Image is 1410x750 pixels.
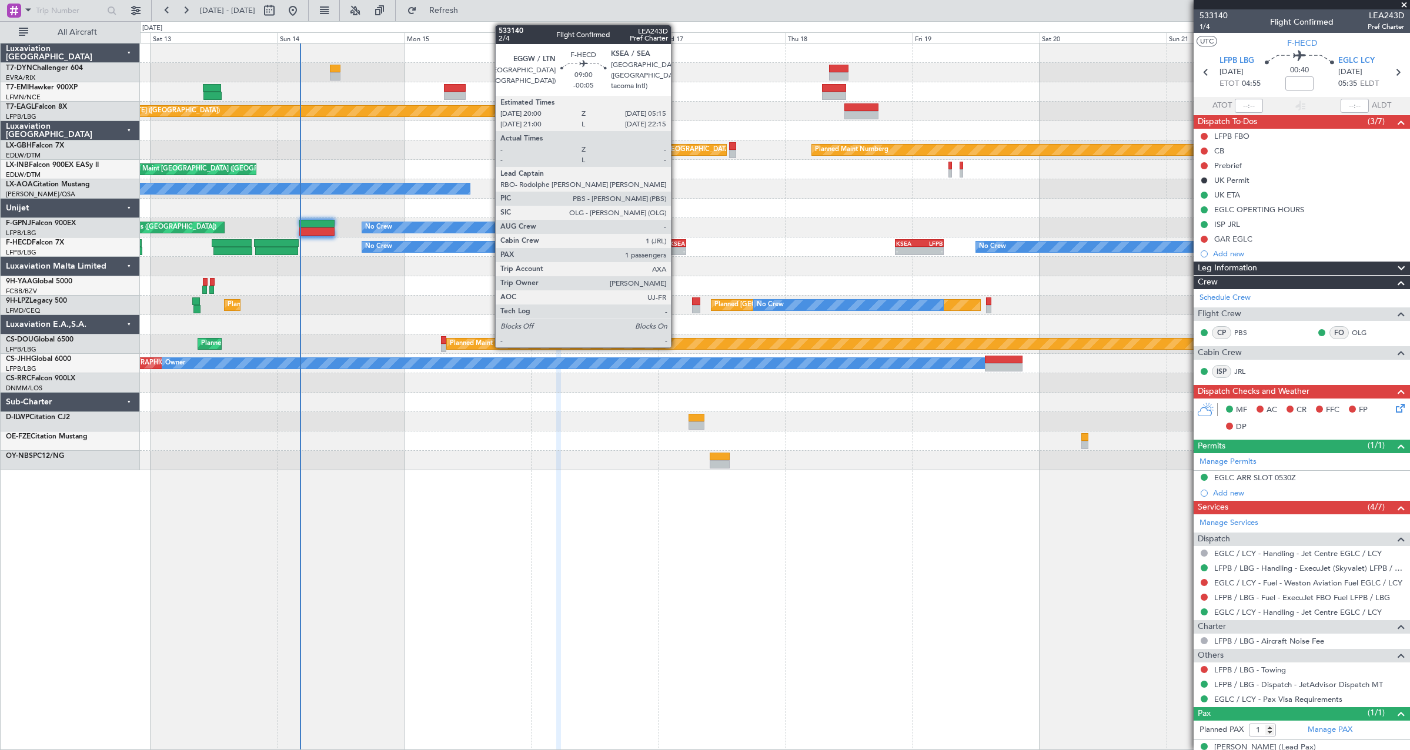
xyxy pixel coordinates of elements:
a: EGLC / LCY - Pax Visa Requirements [1214,694,1342,704]
span: Cabin Crew [1198,346,1242,360]
div: LFPB [919,240,942,247]
div: No Crew [365,219,392,236]
span: Others [1198,649,1224,662]
span: All Aircraft [31,28,124,36]
a: F-HECDFalcon 7X [6,239,64,246]
a: LFPB/LBG [6,345,36,354]
div: Planned Maint [GEOGRAPHIC_DATA] ([GEOGRAPHIC_DATA]) [619,141,804,159]
span: (3/7) [1368,115,1385,128]
span: [DATE] [1338,66,1362,78]
span: AC [1267,404,1277,416]
div: EGLC ARR SLOT 0530Z [1214,473,1296,483]
a: OE-FZECitation Mustang [6,433,88,440]
div: Tue 16 [532,32,659,43]
div: Planned Maint [GEOGRAPHIC_DATA] ([GEOGRAPHIC_DATA]) [116,160,302,178]
a: PBS [1234,327,1261,338]
span: LEA243D [1368,9,1404,22]
div: LFPB FBO [1214,131,1249,141]
a: T7-EAGLFalcon 8X [6,103,67,111]
span: D-ILWP [6,414,29,421]
div: AOG Maint Paris ([GEOGRAPHIC_DATA]) [93,219,216,236]
a: LFMD/CEQ [6,306,40,315]
button: All Aircraft [13,23,128,42]
a: EDLW/DTM [6,151,41,160]
a: EGLC / LCY - Handling - Jet Centre EGLC / LCY [1214,548,1382,558]
a: LFPB/LBG [6,229,36,237]
div: Fri 19 [913,32,1040,43]
span: Permits [1198,440,1225,453]
span: OE-FZE [6,433,31,440]
span: 1/4 [1199,22,1228,32]
div: Sun 21 [1167,32,1294,43]
a: D-ILWPCitation CJ2 [6,414,70,421]
a: EGLC / LCY - Handling - Jet Centre EGLC / LCY [1214,607,1382,617]
div: Planned Maint Nurnberg [815,141,888,159]
div: No Crew [757,296,784,314]
span: Services [1198,501,1228,514]
span: LX-AOA [6,181,33,188]
span: Dispatch Checks and Weather [1198,385,1309,399]
button: Refresh [402,1,472,20]
a: 9H-YAAGlobal 5000 [6,278,72,285]
div: [DATE] [142,24,162,34]
div: No Crew [365,238,392,256]
a: CS-JHHGlobal 6000 [6,356,71,363]
a: LFPB / LBG - Dispatch - JetAdvisor Dispatch MT [1214,679,1383,689]
span: FFC [1326,404,1339,416]
span: FP [1359,404,1368,416]
a: EVRA/RIX [6,73,35,82]
div: Planned [GEOGRAPHIC_DATA] ([GEOGRAPHIC_DATA]) [714,296,881,314]
a: LFPB / LBG - Fuel - ExecuJet FBO Fuel LFPB / LBG [1214,592,1390,602]
span: F-GPNJ [6,220,31,227]
a: Manage Services [1199,517,1258,529]
div: Sat 20 [1040,32,1167,43]
div: Thu 18 [786,32,913,43]
label: Planned PAX [1199,724,1244,736]
span: LFPB LBG [1219,55,1254,67]
span: ETOT [1219,78,1239,90]
span: LX-GBH [6,142,32,149]
a: LFMN/NCE [6,93,41,102]
div: Flight Confirmed [1270,16,1334,28]
span: Flight Crew [1198,307,1241,321]
span: CR [1297,404,1307,416]
div: Mon 15 [405,32,532,43]
div: Sun 14 [278,32,405,43]
div: EGGW [638,240,661,247]
input: Trip Number [36,2,103,19]
div: EGLC OPERTING HOURS [1214,205,1304,215]
a: 9H-LPZLegacy 500 [6,297,67,304]
span: EGLC LCY [1338,55,1375,67]
a: LFPB/LBG [6,364,36,373]
div: Add new [1213,249,1404,259]
a: DNMM/LOS [6,384,42,393]
span: Leg Information [1198,262,1257,275]
div: - [896,247,919,255]
div: Sat 13 [151,32,278,43]
span: ELDT [1360,78,1379,90]
span: OY-NBS [6,453,33,460]
div: Wed 17 [659,32,786,43]
span: Refresh [419,6,469,15]
span: Dispatch To-Dos [1198,115,1257,129]
div: ISP [1212,365,1231,378]
div: Prebrief [1214,160,1242,170]
a: T7-DYNChallenger 604 [6,65,83,72]
div: - [919,247,942,255]
span: 04:55 [1242,78,1261,90]
div: Add new [1213,488,1404,498]
span: Pax [1198,707,1211,721]
span: DP [1236,421,1247,433]
span: [DATE] [1219,66,1244,78]
a: [PERSON_NAME]/QSA [6,190,75,199]
span: [DATE] - [DATE] [200,5,255,16]
span: F-HECD [1287,37,1317,49]
span: 9H-LPZ [6,297,29,304]
span: T7-EMI [6,84,29,91]
span: T7-EAGL [6,103,35,111]
div: UK ETA [1214,190,1240,200]
span: MF [1236,404,1247,416]
button: UTC [1197,36,1217,46]
a: CS-DOUGlobal 6500 [6,336,73,343]
a: LFPB/LBG [6,112,36,121]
